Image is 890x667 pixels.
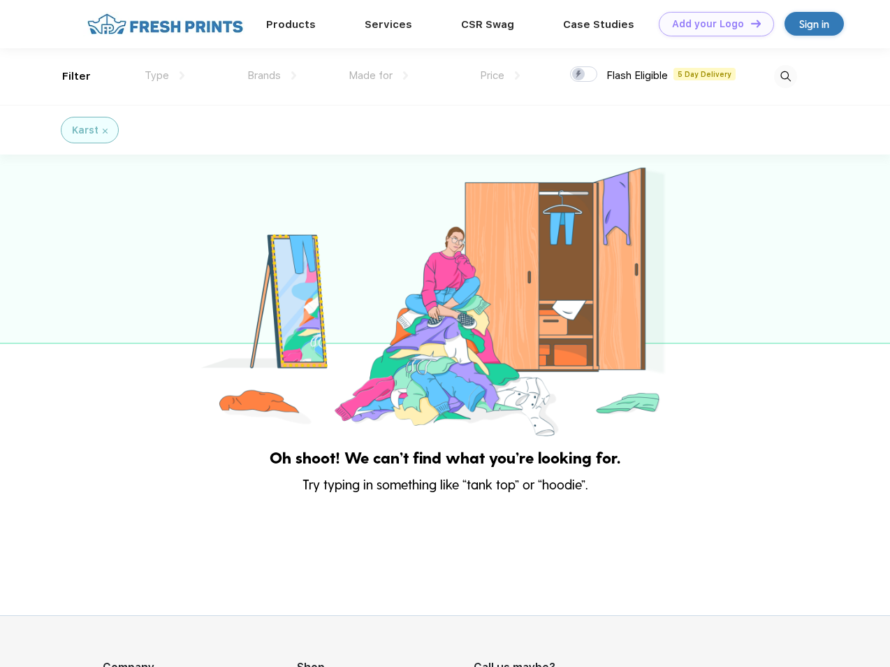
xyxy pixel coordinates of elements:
a: CSR Swag [461,18,514,31]
a: Products [266,18,316,31]
img: dropdown.png [180,71,184,80]
span: Price [480,69,504,82]
div: Karst [72,123,99,138]
img: desktop_search.svg [774,65,797,88]
span: 5 Day Delivery [673,68,736,80]
span: Made for [349,69,393,82]
img: dropdown.png [403,71,408,80]
a: Services [365,18,412,31]
span: Brands [247,69,281,82]
div: Filter [62,69,91,85]
img: fo%20logo%202.webp [83,12,247,36]
img: dropdown.png [291,71,296,80]
span: Flash Eligible [606,69,668,82]
img: DT [751,20,761,27]
div: Sign in [799,16,829,32]
span: Type [145,69,169,82]
img: filter_cancel.svg [103,129,108,134]
div: Add your Logo [672,18,744,30]
img: dropdown.png [515,71,520,80]
a: Sign in [785,12,844,36]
